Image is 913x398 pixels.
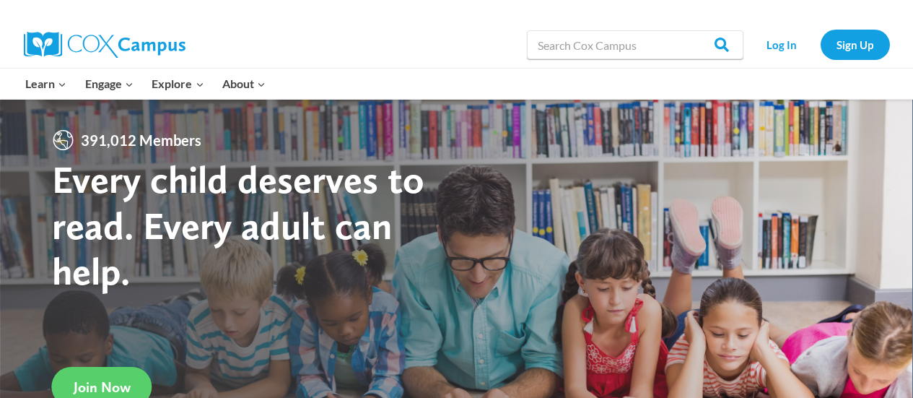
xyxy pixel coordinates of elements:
[52,156,424,294] strong: Every child deserves to read. Every adult can help.
[25,74,66,93] span: Learn
[152,74,204,93] span: Explore
[751,30,813,59] a: Log In
[75,129,207,152] span: 391,012 Members
[85,74,134,93] span: Engage
[527,30,743,59] input: Search Cox Campus
[74,378,131,396] span: Join Now
[24,32,185,58] img: Cox Campus
[751,30,890,59] nav: Secondary Navigation
[821,30,890,59] a: Sign Up
[17,69,275,99] nav: Primary Navigation
[222,74,266,93] span: About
